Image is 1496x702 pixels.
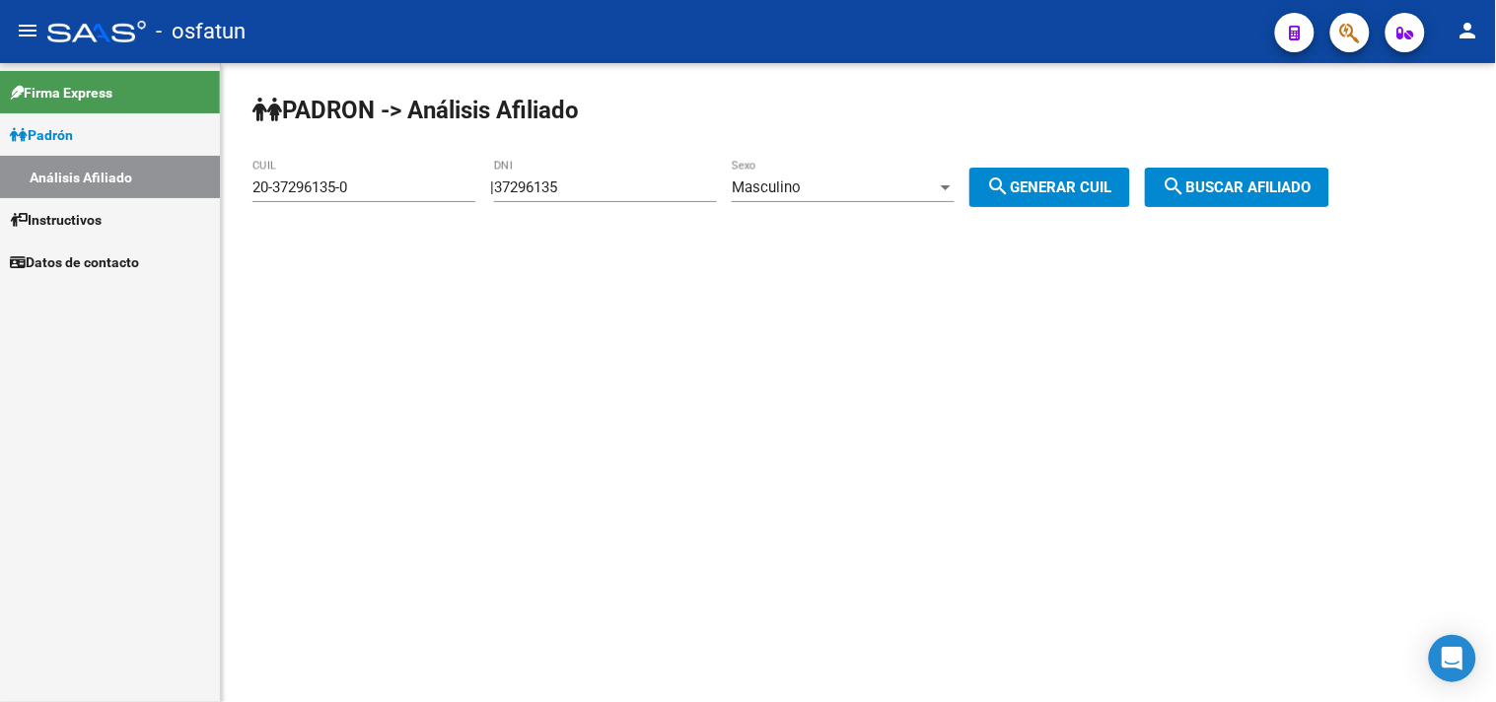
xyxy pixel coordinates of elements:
div: | [490,178,1145,196]
strong: PADRON -> Análisis Afiliado [252,97,579,124]
button: Generar CUIL [969,168,1130,207]
span: Padrón [10,124,73,146]
span: Datos de contacto [10,251,139,273]
mat-icon: person [1457,19,1480,42]
mat-icon: search [987,175,1011,198]
span: Generar CUIL [987,178,1112,196]
mat-icon: search [1163,175,1186,198]
mat-icon: menu [16,19,39,42]
span: Masculino [732,178,801,196]
span: Instructivos [10,209,102,231]
span: Firma Express [10,82,112,104]
span: Buscar afiliado [1163,178,1312,196]
div: Open Intercom Messenger [1429,635,1476,682]
span: - osfatun [156,10,246,53]
button: Buscar afiliado [1145,168,1329,207]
